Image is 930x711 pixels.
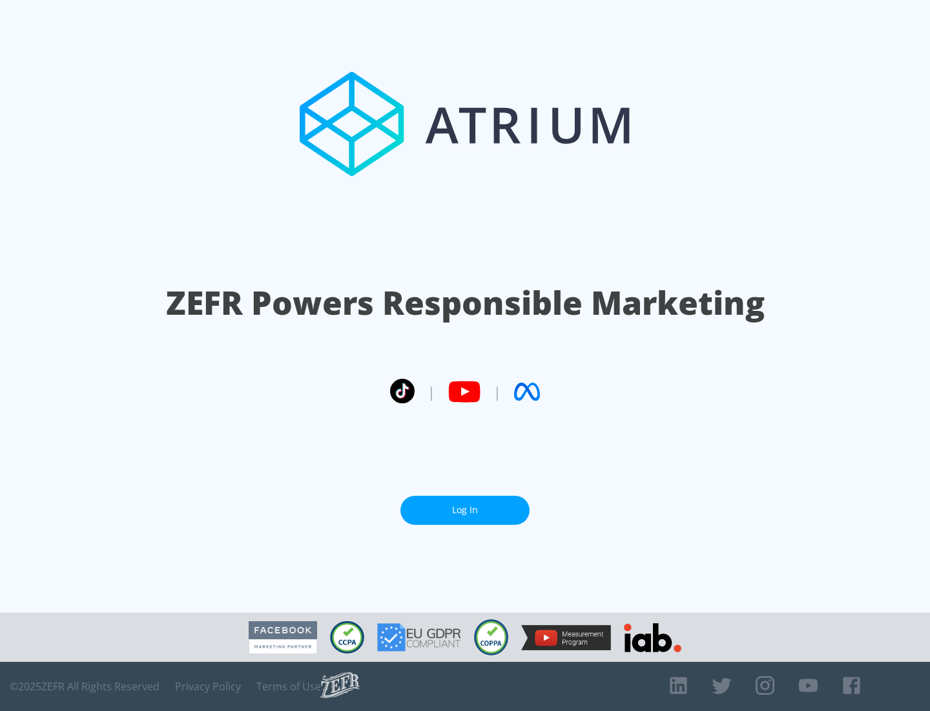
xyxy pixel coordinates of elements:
span: | [428,382,435,401]
img: IAB [624,623,681,652]
img: GDPR Compliant [377,623,461,652]
h1: ZEFR Powers Responsible Marketing [166,281,765,325]
a: Privacy Policy [175,680,241,693]
span: © 2025 ZEFR All Rights Reserved [10,680,160,693]
a: Terms of Use [256,680,321,693]
img: CCPA Compliant [330,621,364,653]
img: COPPA Compliant [474,619,508,655]
span: | [493,382,501,401]
img: Facebook Marketing Partner [249,621,317,654]
img: YouTube Measurement Program [521,625,611,650]
a: Log In [400,496,530,525]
